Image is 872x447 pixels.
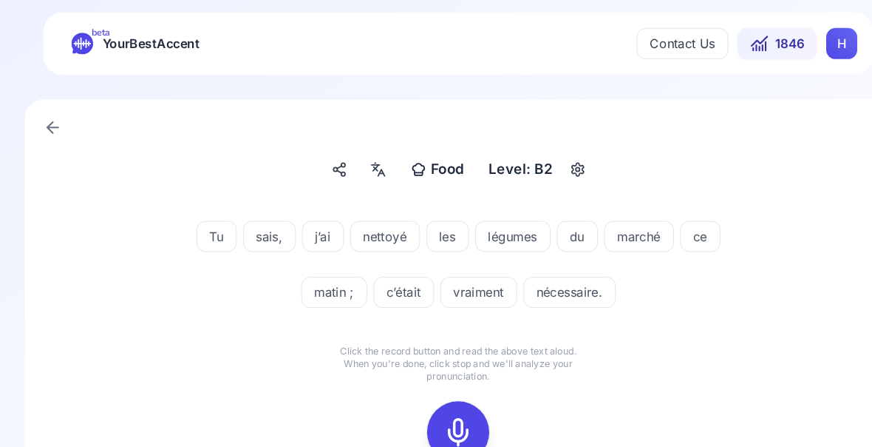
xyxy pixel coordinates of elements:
button: c’était [355,263,413,293]
span: c’était [356,269,412,287]
span: nécessaire. [499,269,585,287]
button: 1846 [702,27,777,56]
span: légumes [453,216,523,234]
a: betaYourBestAccent [56,31,202,52]
button: Tu [187,210,225,240]
span: les [406,216,446,234]
span: Food [410,151,442,172]
span: marché [576,216,641,234]
span: du [531,216,568,234]
span: ce [648,216,685,234]
button: j’ai [287,210,327,240]
button: ce [647,210,686,240]
button: vraiment [419,263,492,293]
span: beta [87,25,104,37]
span: 1846 [738,33,766,50]
button: Food [385,148,448,175]
button: sais, [231,210,282,240]
button: les [406,210,446,240]
span: matin ; [287,269,349,287]
button: nettoyé [333,210,400,240]
span: YourBestAccent [98,31,190,52]
span: vraiment [420,269,491,287]
span: sais, [232,216,281,234]
span: j’ai [288,216,327,234]
span: nettoyé [334,216,399,234]
button: Level: B2 [460,148,562,175]
button: HH [786,27,816,56]
span: Tu [188,216,225,234]
button: Contact Us [606,27,693,56]
div: Level: B2 [460,148,532,175]
div: H [786,27,816,56]
button: matin ; [287,263,350,293]
p: Click the record button and read the above text aloud. When you're done, click stop and we'll ana... [318,329,554,364]
button: du [530,210,569,240]
button: marché [575,210,641,240]
button: nécessaire. [498,263,586,293]
button: légumes [452,210,524,240]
